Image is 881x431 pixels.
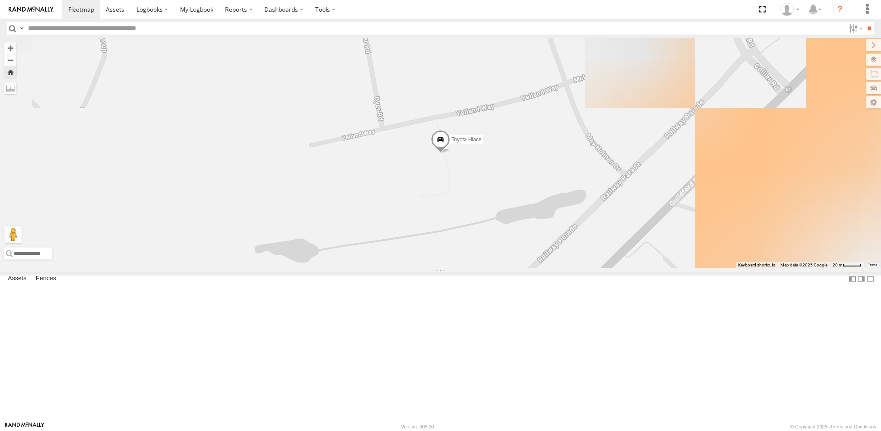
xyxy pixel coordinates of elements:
label: Search Query [18,22,25,35]
button: Zoom in [4,42,16,54]
label: Dock Summary Table to the Left [848,273,857,285]
label: Map Settings [866,96,881,108]
div: © Copyright 2025 - [790,424,876,429]
label: Measure [4,82,16,94]
label: Fences [32,273,60,285]
a: Terms and Conditions [830,424,876,429]
label: Assets [3,273,31,285]
div: Version: 306.00 [401,424,434,429]
span: 20 m [833,263,843,267]
a: Terms (opens in new tab) [868,263,877,266]
button: Keyboard shortcuts [738,262,775,268]
img: rand-logo.svg [9,6,54,13]
span: Map data ©2025 Google [780,263,827,267]
label: Search Filter Options [846,22,864,35]
button: Zoom out [4,54,16,66]
button: Zoom Home [4,66,16,78]
label: Hide Summary Table [866,273,875,285]
div: Sascha Christovitsis [777,3,802,16]
span: Toyota Hiace [452,136,482,142]
label: Dock Summary Table to the Right [857,273,865,285]
button: Map scale: 20 m per 39 pixels [830,262,864,268]
i: ? [833,3,847,16]
button: Drag Pegman onto the map to open Street View [4,226,22,243]
a: Visit our Website [5,422,44,431]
